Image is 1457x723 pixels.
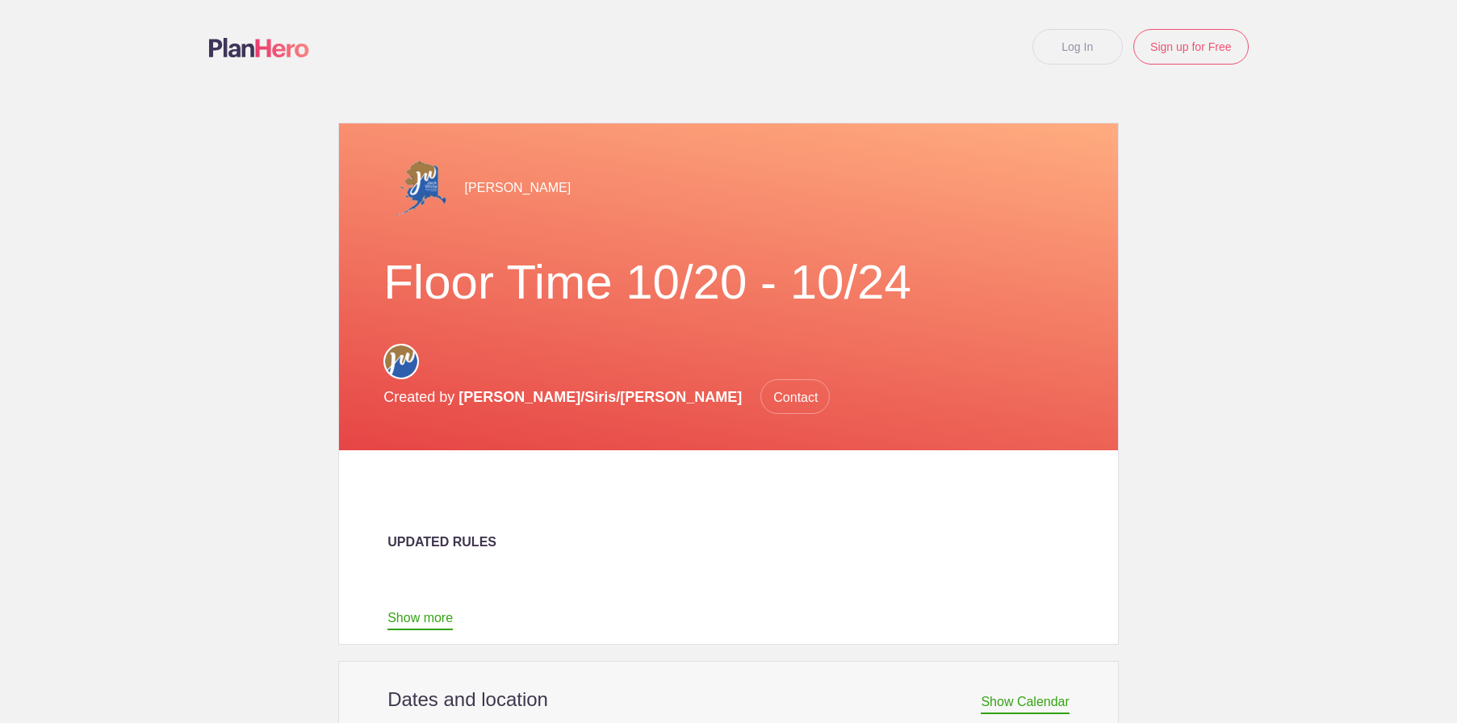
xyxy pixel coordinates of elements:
strong: UPDATED RULES [387,535,496,549]
h1: Floor Time 10/20 - 10/24 [383,253,1074,311]
div: Max slots for each Licensee, Team or Single Household Team are five (5) slots per week. Licensee ... [387,552,1070,629]
span: Show Calendar [981,695,1069,714]
h2: Dates and location [387,687,1070,712]
span: [PERSON_NAME]/Siris/[PERSON_NAME] [458,389,742,405]
h2: Sign-up for Floor Time! [387,492,1070,516]
img: Circle for social [383,344,419,379]
div: [PERSON_NAME] [383,156,1074,221]
a: Show more [387,611,453,630]
a: Sign up for Free [1133,29,1248,65]
a: Log In [1032,29,1123,65]
span: Contact [760,379,830,414]
p: Created by [383,379,830,415]
img: Logo main planhero [209,38,309,57]
img: Alaska jw logo transparent [383,157,448,221]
